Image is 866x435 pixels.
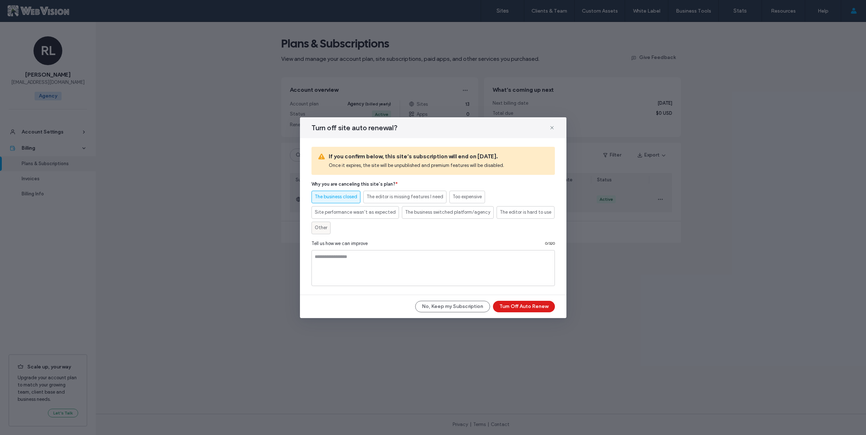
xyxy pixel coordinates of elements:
span: The business closed [315,193,357,200]
span: Help [17,5,31,12]
span: Turn off site auto renewal? [311,123,398,132]
span: Other [315,224,327,231]
span: The editor is missing features I need [367,193,443,200]
span: Why you are canceling this site’s plan? [311,181,555,188]
span: Tell us how we can improve [311,240,368,247]
span: The editor is hard to use [500,209,551,216]
span: If you confirm below, this site’s subscription will end on [DATE]. [329,153,549,160]
span: 0 / 320 [545,241,555,246]
span: The business switched platform/agency [405,209,490,216]
span: Too expensive [453,193,482,200]
span: Once it expires, the site will be unpublished and premium features will be disabled. [329,162,549,169]
button: Turn Off Auto Renew [493,301,555,312]
span: Site performance wasn’t as expected [315,209,396,216]
button: No, Keep my Subscription [415,301,490,312]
